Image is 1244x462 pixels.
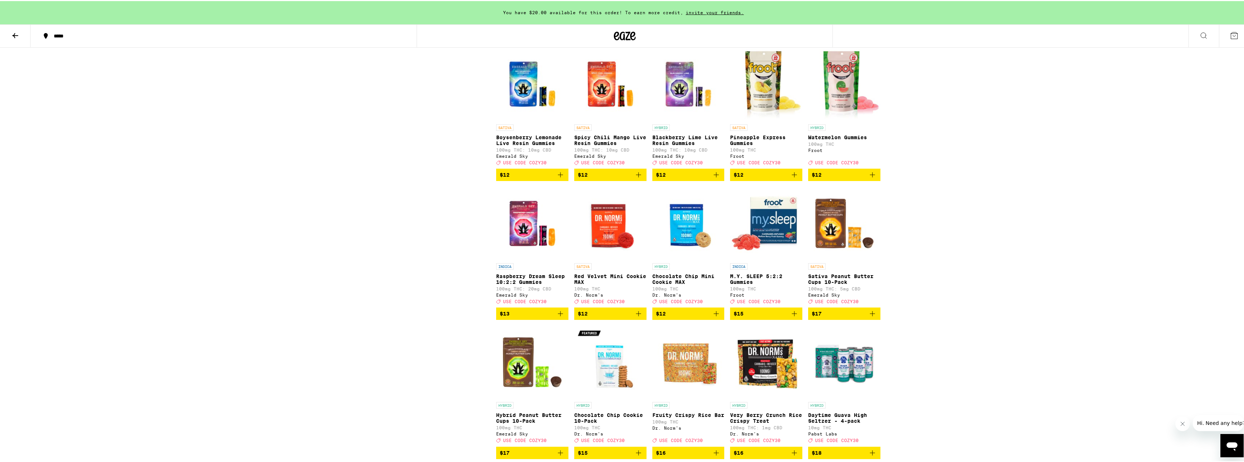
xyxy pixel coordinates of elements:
[1220,433,1244,456] iframe: Button to launch messaging window
[574,446,647,458] button: Add to bag
[496,123,514,130] p: SATIVA
[574,153,647,157] div: Emerald Sky
[808,133,880,139] p: Watermelon Gummies
[730,186,802,306] a: Open page for M.Y. SLEEP 5:2:2 Gummies from Froot
[808,325,880,445] a: Open page for Daytime Guava High Seltzer - 4-pack from Pabst Labs
[503,159,547,164] span: USE CODE COZY30
[574,306,647,319] button: Add to bag
[574,186,647,306] a: Open page for Red Velvet Mini Cookie MAX from Dr. Norm's
[808,141,880,145] p: 100mg THC
[652,306,725,319] button: Add to bag
[496,47,568,168] a: Open page for Boysenberry Lemonade Live Resin Gummies from Emerald Sky
[574,325,647,445] a: Open page for Chocolate Chip Cookie 10-Pack from Dr. Norm's
[659,159,703,164] span: USE CODE COZY30
[496,411,568,423] p: Hybrid Peanut Butter Cups 10-Pack
[808,168,880,180] button: Add to bag
[496,272,568,284] p: Raspberry Dream Sleep 10:2:2 Gummies
[574,411,647,423] p: Chocolate Chip Cookie 10-Pack
[574,123,592,130] p: SATIVA
[496,306,568,319] button: Add to bag
[659,298,703,303] span: USE CODE COZY30
[730,306,802,319] button: Add to bag
[656,171,666,177] span: $12
[574,424,647,429] p: 100mg THC
[496,446,568,458] button: Add to bag
[808,401,826,407] p: HYBRID
[683,9,746,14] span: invite your friends.
[574,262,592,269] p: SATIVA
[496,186,568,306] a: Open page for Raspberry Dream Sleep 10:2:2 Gummies from Emerald Sky
[808,411,880,423] p: Daytime Guava High Seltzer - 4-pack
[574,47,647,120] img: Emerald Sky - Spicy Chili Mango Live Resin Gummies
[734,171,743,177] span: $12
[581,159,625,164] span: USE CODE COZY30
[496,285,568,290] p: 100mg THC: 20mg CBD
[808,285,880,290] p: 100mg THC: 5mg CBD
[812,449,822,455] span: $18
[734,310,743,316] span: $15
[652,401,670,407] p: HYBRID
[730,186,802,258] img: Froot - M.Y. SLEEP 5:2:2 Gummies
[574,146,647,151] p: 100mg THC: 10mg CBD
[812,310,822,316] span: $17
[730,430,802,435] div: Dr. Norm's
[730,47,802,168] a: Open page for Pineapple Express Gummies from Froot
[574,285,647,290] p: 100mg THC
[652,153,725,157] div: Emerald Sky
[496,133,568,145] p: Boysenberry Lemonade Live Resin Gummies
[652,285,725,290] p: 100mg THC
[730,262,747,269] p: INDICA
[659,437,703,442] span: USE CODE COZY30
[730,133,802,145] p: Pineapple Express Gummies
[730,272,802,284] p: M.Y. SLEEP 5:2:2 Gummies
[503,9,683,14] span: You have $20.00 available for this order! To earn more credit,
[574,47,647,168] a: Open page for Spicy Chili Mango Live Resin Gummies from Emerald Sky
[815,298,859,303] span: USE CODE COZY30
[808,446,880,458] button: Add to bag
[808,272,880,284] p: Sativa Peanut Butter Cups 10-Pack
[808,47,880,168] a: Open page for Watermelon Gummies from Froot
[652,325,725,445] a: Open page for Fruity Crispy Rice Bar from Dr. Norm's
[652,146,725,151] p: 100mg THC: 10mg CBD
[734,449,743,455] span: $16
[808,306,880,319] button: Add to bag
[815,437,859,442] span: USE CODE COZY30
[652,186,725,306] a: Open page for Chocolate Chip Mini Cookie MAX from Dr. Norm's
[496,186,568,258] img: Emerald Sky - Raspberry Dream Sleep 10:2:2 Gummies
[737,159,781,164] span: USE CODE COZY30
[808,147,880,152] div: Froot
[496,401,514,407] p: HYBRID
[574,430,647,435] div: Dr. Norm's
[652,262,670,269] p: HYBRID
[496,168,568,180] button: Add to bag
[808,186,880,258] img: Emerald Sky - Sativa Peanut Butter Cups 10-Pack
[1193,414,1244,430] iframe: Message from company
[503,298,547,303] span: USE CODE COZY30
[730,446,802,458] button: Add to bag
[730,285,802,290] p: 100mg THC
[652,446,725,458] button: Add to bag
[808,186,880,306] a: Open page for Sativa Peanut Butter Cups 10-Pack from Emerald Sky
[730,325,802,445] a: Open page for Very Berry Crunch Rice Crispy Treat from Dr. Norm's
[656,310,666,316] span: $12
[652,168,725,180] button: Add to bag
[652,292,725,296] div: Dr. Norm's
[652,123,670,130] p: HYBRID
[578,449,588,455] span: $15
[730,153,802,157] div: Froot
[652,47,725,120] img: Emerald Sky - Blackberry Lime Live Resin Gummies
[581,437,625,442] span: USE CODE COZY30
[815,159,859,164] span: USE CODE COZY30
[808,47,880,120] img: Froot - Watermelon Gummies
[503,437,547,442] span: USE CODE COZY30
[496,146,568,151] p: 100mg THC: 10mg CBD
[496,325,568,445] a: Open page for Hybrid Peanut Butter Cups 10-Pack from Emerald Sky
[812,171,822,177] span: $12
[1175,415,1190,430] iframe: Close message
[808,424,880,429] p: 10mg THC
[574,186,647,258] img: Dr. Norm's - Red Velvet Mini Cookie MAX
[656,449,666,455] span: $16
[578,310,588,316] span: $12
[496,47,568,120] img: Emerald Sky - Boysenberry Lemonade Live Resin Gummies
[578,171,588,177] span: $12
